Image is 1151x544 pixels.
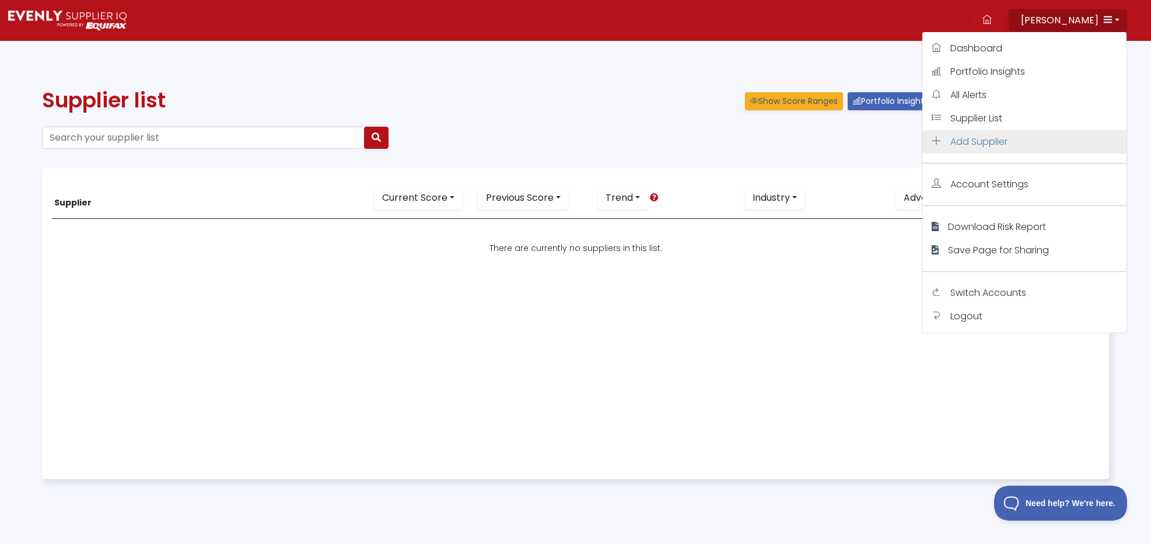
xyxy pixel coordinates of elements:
[1021,13,1098,27] span: [PERSON_NAME]
[375,187,462,209] div: Button group with nested dropdown
[745,187,804,209] a: Industry
[922,37,1126,60] a: Dashboard
[896,187,956,209] a: Adverse
[922,60,1126,83] a: Portfolio Insights
[745,92,843,110] button: Show Score Ranges
[42,127,365,149] input: Search your supplier list
[922,130,1126,154] a: Add Supplier
[948,243,1049,257] span: Save Page for Sharing
[950,309,982,323] span: Logout
[922,83,1126,107] a: All Alerts
[922,305,1126,328] a: Logout
[848,92,933,110] a: Portfolio Insights
[994,486,1128,521] iframe: Toggle Customer Support
[8,11,127,30] img: Supply Predict
[1009,9,1127,32] button: [PERSON_NAME]
[478,187,568,209] div: Button group with nested dropdown
[54,242,1097,254] p: There are currently no suppliers in this list.
[478,187,568,209] a: Previous Score
[950,177,1028,191] span: Account Settings
[950,135,1007,148] span: Add Supplier
[52,177,366,219] th: Supplier
[375,187,462,209] a: Current Score
[950,88,986,102] span: All Alerts
[950,286,1026,299] span: Switch Accounts
[950,65,1025,78] span: Portfolio Insights
[948,220,1046,233] span: Download Risk Report
[950,111,1002,125] span: Supplier List
[598,187,648,209] a: Trend
[922,173,1126,196] a: Account Settings
[950,41,1002,55] span: Dashboard
[922,107,1126,130] a: Supplier List
[42,85,166,115] span: Supplier list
